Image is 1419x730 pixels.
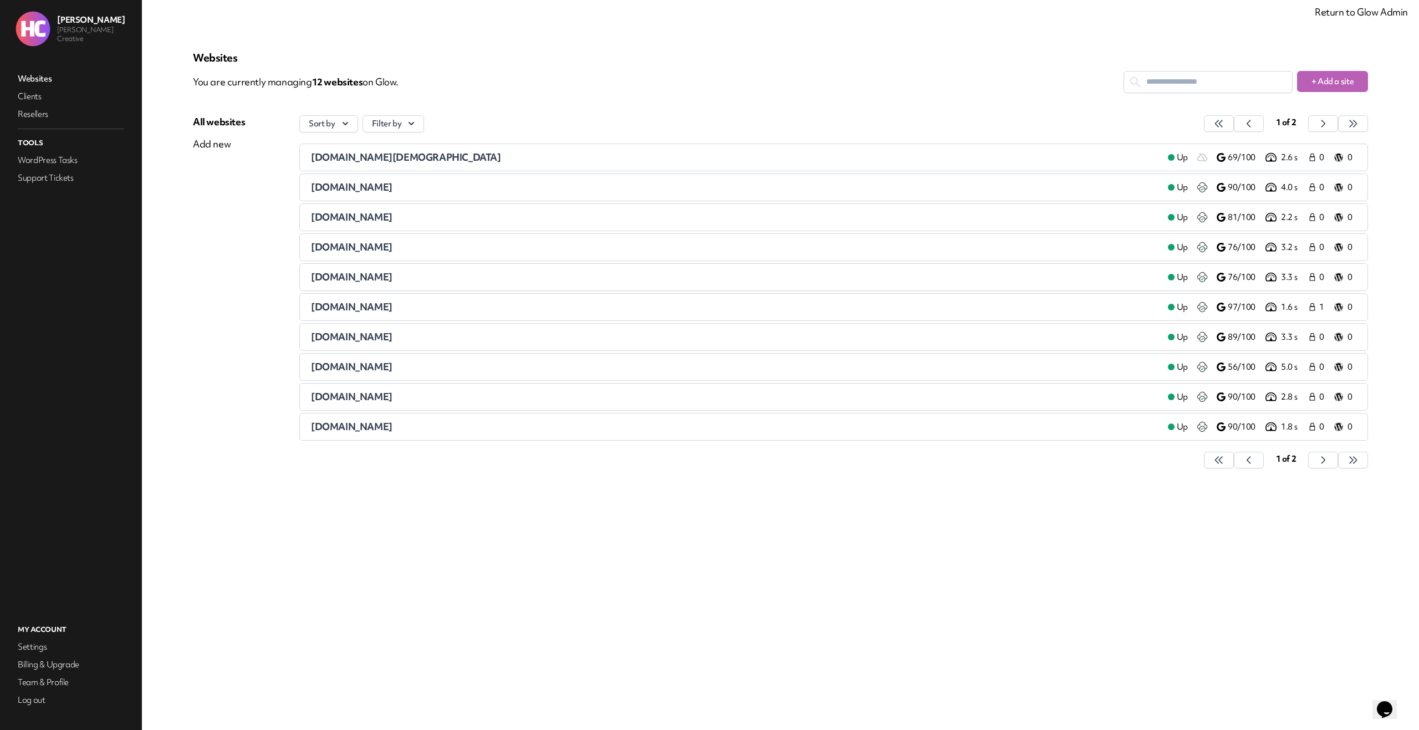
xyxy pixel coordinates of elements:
[57,25,133,43] p: [PERSON_NAME] Creative
[1228,152,1263,164] p: 69/100
[1281,272,1308,283] p: 3.3 s
[1217,300,1308,314] a: 97/100 1.6 s
[1228,361,1263,373] p: 56/100
[1177,212,1188,223] span: Up
[1319,152,1328,164] span: 0
[193,137,245,151] div: Add new
[1334,420,1356,433] a: 0
[1319,272,1328,283] span: 0
[57,14,133,25] p: [PERSON_NAME]
[1319,391,1328,403] span: 0
[1281,182,1308,193] p: 4.0 s
[1217,151,1308,164] a: 69/100 2.6 s
[1281,152,1308,164] p: 2.6 s
[1372,686,1408,719] iframe: chat widget
[1347,331,1356,343] p: 0
[16,622,126,637] p: My Account
[16,657,126,672] a: Billing & Upgrade
[311,241,392,253] span: [DOMAIN_NAME]
[311,270,392,283] span: [DOMAIN_NAME]
[1281,361,1308,373] p: 5.0 s
[16,639,126,655] a: Settings
[1347,302,1356,313] p: 0
[1334,151,1356,164] a: 0
[311,390,1159,404] a: [DOMAIN_NAME]
[1228,182,1263,193] p: 90/100
[1308,151,1330,164] a: 0
[1308,241,1330,254] a: 0
[1228,212,1263,223] p: 81/100
[1217,181,1308,194] a: 90/100 4.0 s
[1228,421,1263,433] p: 90/100
[1159,181,1197,194] a: Up
[312,75,363,88] span: 12 website
[311,270,1159,284] a: [DOMAIN_NAME]
[1334,390,1356,404] a: 0
[193,115,245,129] div: All websites
[1281,421,1308,433] p: 1.8 s
[311,151,1159,164] a: [DOMAIN_NAME][DEMOGRAPHIC_DATA]
[1347,272,1356,283] p: 0
[1177,391,1188,403] span: Up
[1308,330,1330,344] a: 0
[1177,302,1188,313] span: Up
[1334,211,1356,224] a: 0
[311,211,392,223] span: [DOMAIN_NAME]
[1228,272,1263,283] p: 76/100
[16,71,126,86] a: Websites
[1347,361,1356,373] p: 0
[1319,331,1328,343] span: 0
[1308,211,1330,224] a: 0
[1177,242,1188,253] span: Up
[1177,421,1188,433] span: Up
[311,390,392,403] span: [DOMAIN_NAME]
[1177,152,1188,164] span: Up
[1334,241,1356,254] a: 0
[1159,330,1197,344] a: Up
[311,241,1159,254] a: [DOMAIN_NAME]
[193,51,1368,64] p: Websites
[1228,391,1263,403] p: 90/100
[1308,300,1330,314] a: 1
[1334,270,1356,284] a: 0
[1334,360,1356,374] a: 0
[1228,331,1263,343] p: 89/100
[311,151,501,164] span: [DOMAIN_NAME][DEMOGRAPHIC_DATA]
[1319,242,1328,253] span: 0
[299,115,358,132] button: Sort by
[311,300,392,313] span: [DOMAIN_NAME]
[1217,420,1308,433] a: 90/100 1.8 s
[1347,182,1356,193] p: 0
[1217,360,1308,374] a: 56/100 5.0 s
[193,71,1124,93] p: You are currently managing on Glow.
[1319,361,1328,373] span: 0
[1276,453,1297,464] span: 1 of 2
[311,360,1159,374] a: [DOMAIN_NAME]
[1159,360,1197,374] a: Up
[1228,302,1263,313] p: 97/100
[1347,391,1356,403] p: 0
[1334,330,1356,344] a: 0
[16,89,126,104] a: Clients
[1347,242,1356,253] p: 0
[1177,272,1188,283] span: Up
[1347,421,1356,433] p: 0
[1159,151,1197,164] a: Up
[16,106,126,122] a: Resellers
[1177,182,1188,193] span: Up
[311,330,1159,344] a: [DOMAIN_NAME]
[16,675,126,690] a: Team & Profile
[1308,181,1330,194] a: 0
[1159,270,1197,284] a: Up
[311,300,1159,314] a: [DOMAIN_NAME]
[1217,390,1308,404] a: 90/100 2.8 s
[1228,242,1263,253] p: 76/100
[311,420,392,433] span: [DOMAIN_NAME]
[311,360,392,373] span: [DOMAIN_NAME]
[311,181,1159,194] a: [DOMAIN_NAME]
[16,692,126,708] a: Log out
[1159,300,1197,314] a: Up
[16,136,126,150] p: Tools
